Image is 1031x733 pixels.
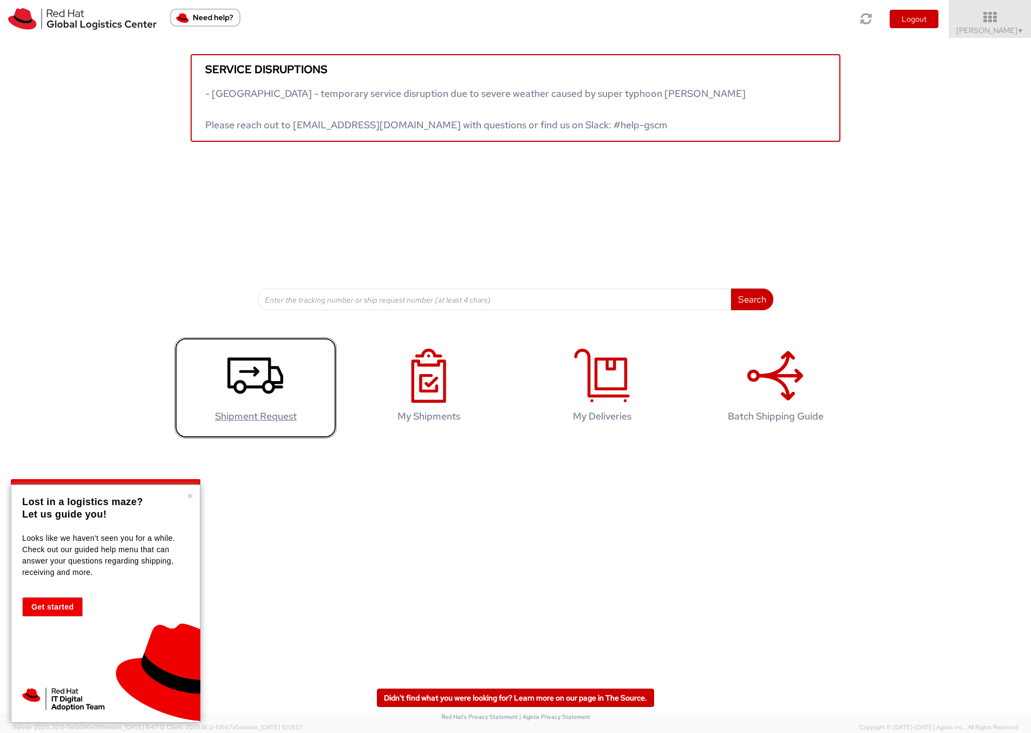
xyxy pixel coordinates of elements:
[258,289,732,310] input: Enter the tracking number or ship request number (at least 4 chars)
[956,25,1024,35] span: [PERSON_NAME]
[22,509,107,520] strong: Let us guide you!
[205,63,826,75] h5: Service disruptions
[8,8,156,30] img: rh-logistics-00dfa346123c4ec078e1.svg
[22,597,83,617] button: Get started
[348,337,510,439] a: My Shipments
[731,289,773,310] button: Search
[13,723,165,731] span: Server: 2025.20.0-5efa686e39f
[167,723,303,731] span: Client: 2025.18.0-fd567a5
[170,9,240,27] button: Need help?
[174,337,337,439] a: Shipment Request
[859,723,1018,732] span: Copyright © [DATE]-[DATE] Agistix Inc., All Rights Reserved
[186,411,325,422] h4: Shipment Request
[706,411,845,422] h4: Batch Shipping Guide
[103,723,165,731] span: master, [DATE] 11:47:12
[191,54,840,142] a: Service disruptions - [GEOGRAPHIC_DATA] - temporary service disruption due to severe weather caus...
[890,10,938,28] button: Logout
[359,411,499,422] h4: My Shipments
[22,533,186,578] p: Looks like we haven't seen you for a while. Check out our guided help menu that can answer your q...
[519,713,590,721] a: | Agistix Privacy Statement
[532,411,672,422] h4: My Deliveries
[187,490,193,501] button: Close
[377,689,654,707] a: Didn't find what you were looking for? Learn more on our page in The Source.
[239,723,303,731] span: master, [DATE] 10:01:07
[22,496,143,507] strong: Lost in a logistics maze?
[441,713,518,721] a: Red Hat's Privacy Statement
[1017,27,1024,35] span: ▼
[205,87,746,131] span: - [GEOGRAPHIC_DATA] - temporary service disruption due to severe weather caused by super typhoon ...
[521,337,683,439] a: My Deliveries
[694,337,857,439] a: Batch Shipping Guide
